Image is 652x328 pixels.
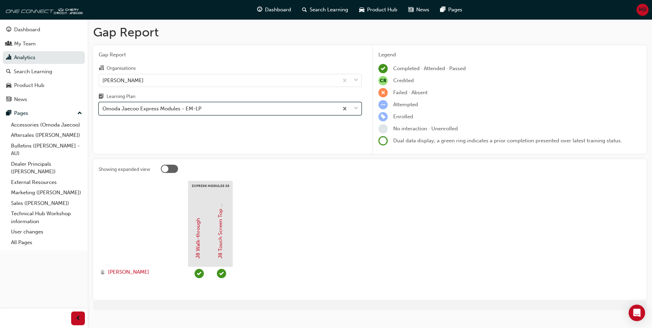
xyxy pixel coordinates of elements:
div: Search Learning [14,68,52,76]
span: Attempted [393,101,418,108]
span: learningRecordVerb_NONE-icon [378,124,388,133]
a: pages-iconPages [435,3,468,17]
button: Pages [3,107,85,120]
button: MB [637,4,649,16]
div: Organisations [107,65,136,72]
span: learningRecordVerb_ATTEMPT-icon [378,100,388,109]
div: Learning Plan [107,93,135,100]
span: Enrolled [393,113,413,120]
span: learningRecordVerb_COMPLETE-icon [378,64,388,73]
span: MB [639,6,647,14]
a: search-iconSearch Learning [297,3,354,17]
span: guage-icon [6,27,11,33]
span: news-icon [408,6,413,14]
span: news-icon [6,97,11,103]
a: All Pages [8,237,85,248]
span: Dual data display; a green ring indicates a prior completion presented over latest training status. [393,138,622,144]
span: organisation-icon [99,65,104,72]
span: Failed · Absent [393,89,428,96]
a: news-iconNews [403,3,435,17]
a: Analytics [3,51,85,64]
span: search-icon [6,69,11,75]
a: J8 Walk-through [195,218,201,259]
a: User changes [8,227,85,237]
span: Gap Report [99,51,362,59]
a: car-iconProduct Hub [354,3,403,17]
span: null-icon [378,76,388,85]
a: Dealer Principals ([PERSON_NAME]) [8,159,85,177]
span: chart-icon [6,55,11,61]
span: down-icon [354,104,358,113]
span: Completed · Attended · Passed [393,65,466,72]
span: Product Hub [367,6,397,14]
div: Product Hub [14,81,44,89]
span: guage-icon [257,6,262,14]
a: [PERSON_NAME] [100,268,181,276]
img: oneconnect [3,3,82,17]
span: learningplan-icon [99,94,104,100]
span: pages-icon [440,6,445,14]
a: Dashboard [3,23,85,36]
div: Express Modules J8 [188,181,233,198]
div: Showing expanded view [99,166,150,173]
span: search-icon [302,6,307,14]
div: My Team [14,40,36,48]
span: pages-icon [6,110,11,117]
a: Aftersales ([PERSON_NAME]) [8,130,85,141]
a: News [3,93,85,106]
a: J8 Touch Screen Top Tips [217,197,223,259]
span: Credited [393,77,414,84]
span: Search Learning [310,6,348,14]
a: Product Hub [3,79,85,92]
span: learningRecordVerb_COMPLETE-icon [195,269,204,278]
span: [PERSON_NAME] [108,268,149,276]
a: Technical Hub Workshop information [8,208,85,227]
div: [PERSON_NAME] [102,76,144,84]
span: prev-icon [76,314,81,323]
span: down-icon [354,76,358,85]
a: My Team [3,37,85,50]
div: News [14,96,27,103]
span: learningRecordVerb_COMPLETE-icon [217,269,226,278]
span: car-icon [359,6,364,14]
a: Search Learning [3,65,85,78]
span: Pages [448,6,462,14]
span: up-icon [77,109,82,118]
div: Open Intercom Messenger [629,305,645,321]
a: Bulletins ([PERSON_NAME] - AU) [8,141,85,159]
button: DashboardMy TeamAnalyticsSearch LearningProduct HubNews [3,22,85,107]
span: learningRecordVerb_ENROLL-icon [378,112,388,121]
div: Pages [14,109,28,117]
h1: Gap Report [93,25,647,40]
span: News [416,6,429,14]
a: External Resources [8,177,85,188]
div: Dashboard [14,26,40,34]
a: guage-iconDashboard [252,3,297,17]
span: learningRecordVerb_FAIL-icon [378,88,388,97]
span: No interaction · Unenrolled [393,125,458,132]
span: Dashboard [265,6,291,14]
a: Accessories (Omoda Jaecoo) [8,120,85,130]
span: people-icon [6,41,11,47]
div: Omoda Jaecoo Express Modules - EM-LP [102,105,201,113]
div: Legend [378,51,641,59]
a: Sales ([PERSON_NAME]) [8,198,85,209]
span: car-icon [6,83,11,89]
a: Marketing ([PERSON_NAME]) [8,187,85,198]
